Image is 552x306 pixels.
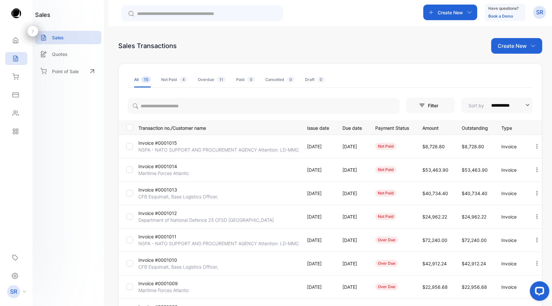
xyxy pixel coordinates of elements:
[317,76,325,83] span: 0
[307,284,329,290] p: [DATE]
[422,261,447,266] span: $42,912.24
[501,284,520,290] p: Invoice
[423,5,477,20] button: Create New
[247,76,255,83] span: 0
[307,123,329,131] p: Issue date
[462,167,488,173] span: $53,463.90
[375,283,398,290] div: over due
[342,166,362,173] p: [DATE]
[375,190,396,197] div: not paid
[138,257,192,263] p: Invoice #0001010
[307,260,329,267] p: [DATE]
[342,123,362,131] p: Due date
[342,143,362,150] p: [DATE]
[501,260,520,267] p: Invoice
[375,143,396,150] div: not paid
[10,287,17,296] p: SR
[501,213,520,220] p: Invoice
[462,123,488,131] p: Outstanding
[35,47,101,61] a: Quotes
[307,237,329,244] p: [DATE]
[138,263,218,270] p: CFB Esquimalt, Base Logistics Officer,
[217,76,226,83] span: 11
[138,280,192,287] p: Invoice #0001009
[422,214,447,220] span: $24,962.22
[138,140,192,146] p: Invoice #0001015
[134,77,151,83] div: All
[265,77,295,83] div: Cancelled
[138,170,192,177] p: Maritime Forces Atlantic
[462,261,486,266] span: $42,912.24
[35,10,50,19] h1: sales
[138,193,218,200] p: CFB Esquimalt, Base Logistics Officer,
[375,213,396,220] div: not paid
[307,166,329,173] p: [DATE]
[287,76,295,83] span: 0
[198,77,226,83] div: Overdue
[342,213,362,220] p: [DATE]
[342,190,362,197] p: [DATE]
[422,284,448,290] span: $22,956.68
[422,167,448,173] span: $53,463.90
[462,144,484,149] span: $8,728.80
[422,123,448,131] p: Amount
[342,284,362,290] p: [DATE]
[307,190,329,197] p: [DATE]
[161,77,187,83] div: Not Paid
[462,191,487,196] span: $40,734.40
[118,41,177,51] div: Sales Transactions
[138,146,299,153] p: NSPA - NATO SUPPORT AND PROCUREMENT AGENCY Attention: LD-MMC
[461,98,533,113] button: Sort by
[305,77,325,83] div: Draft
[501,143,520,150] p: Invoice
[438,9,463,16] p: Create New
[342,237,362,244] p: [DATE]
[422,144,445,149] span: $8,728.80
[138,287,192,294] p: Maritime Forces Atlantic
[52,68,79,75] p: Point of Sale
[501,123,520,131] p: Type
[469,102,484,109] p: Sort by
[525,279,552,306] iframe: LiveChat chat widget
[342,260,362,267] p: [DATE]
[498,42,527,50] p: Create New
[307,213,329,220] p: [DATE]
[138,217,274,223] p: Department of National Defence 25 CFSD [GEOGRAPHIC_DATA]
[375,260,398,267] div: over due
[501,190,520,197] p: Invoice
[35,31,101,44] a: Sales
[52,51,68,58] p: Quotes
[501,237,520,244] p: Invoice
[307,143,329,150] p: [DATE]
[375,123,409,131] p: Payment Status
[138,163,192,170] p: Invoice #0001014
[501,166,520,173] p: Invoice
[180,76,187,83] span: 4
[138,186,192,193] p: Invoice #0001013
[422,191,448,196] span: $40,734.40
[138,233,192,240] p: Invoice #0001011
[536,8,543,17] p: SR
[462,214,486,220] span: $24,962.22
[491,38,542,54] button: Create New
[375,166,396,173] div: not paid
[533,5,546,20] button: SR
[488,14,513,19] a: Book a Demo
[35,64,101,78] a: Point of Sale
[375,236,398,244] div: over due
[462,284,487,290] span: $22,956.68
[138,240,299,247] p: NSPA - NATO SUPPORT AND PROCUREMENT AGENCY Attention: LD-MMC
[52,34,64,41] p: Sales
[138,210,192,217] p: Invoice #0001012
[138,123,299,131] p: Transaction no./Customer name
[141,76,151,83] span: 15
[11,8,21,18] img: logo
[236,77,255,83] div: Paid
[422,237,447,243] span: $72,240.00
[488,5,519,12] p: Have questions?
[462,237,487,243] span: $72,240.00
